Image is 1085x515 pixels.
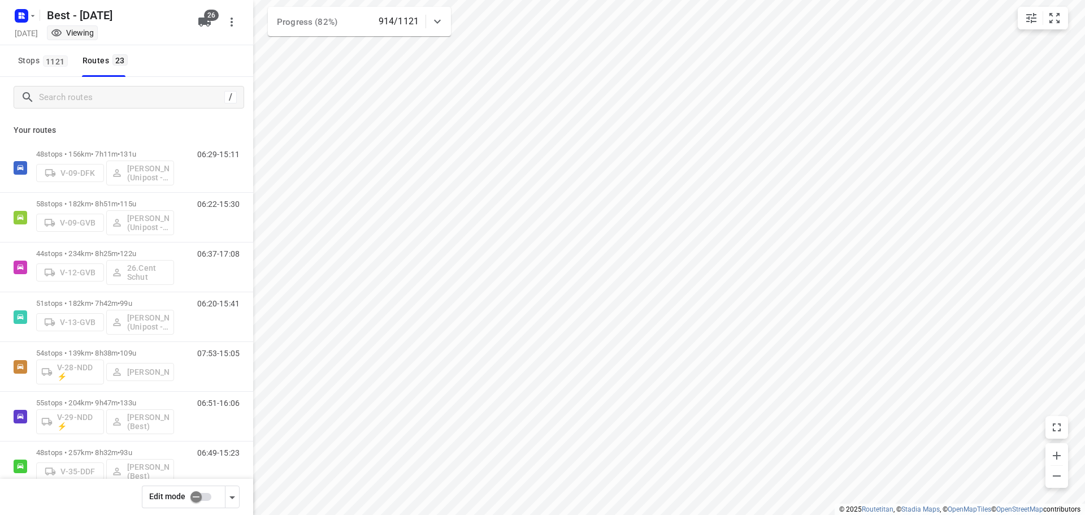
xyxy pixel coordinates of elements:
div: Viewing [51,27,94,38]
a: OpenStreetMap [996,505,1043,513]
p: 06:49-15:23 [197,448,240,457]
span: 23 [112,54,128,66]
span: 26 [204,10,219,21]
span: • [118,349,120,357]
p: 51 stops • 182km • 7h42m [36,299,174,308]
span: Stops [18,54,71,68]
span: 133u [120,399,136,407]
span: 122u [120,249,136,258]
a: Routetitan [862,505,893,513]
span: 93u [120,448,132,457]
span: 115u [120,200,136,208]
p: 48 stops • 156km • 7h11m [36,150,174,158]
span: Edit mode [149,492,185,501]
p: 54 stops • 139km • 8h38m [36,349,174,357]
button: 26 [193,11,216,33]
span: • [118,249,120,258]
a: Stadia Maps [901,505,940,513]
span: • [118,448,120,457]
span: 131u [120,150,136,158]
span: 1121 [43,55,68,67]
p: 55 stops • 204km • 9h47m [36,399,174,407]
a: OpenMapTiles [948,505,991,513]
span: • [118,299,120,308]
div: Routes [83,54,131,68]
p: 06:20-15:41 [197,299,240,308]
p: 06:37-17:08 [197,249,240,258]
span: 109u [120,349,136,357]
div: Progress (82%)914/1121 [268,7,451,36]
li: © 2025 , © , © © contributors [839,505,1080,513]
p: 06:22-15:30 [197,200,240,209]
p: 58 stops • 182km • 8h51m [36,200,174,208]
span: • [118,200,120,208]
div: Driver app settings [225,490,239,504]
span: Progress (82%) [277,17,337,27]
button: Fit zoom [1043,7,1066,29]
p: 06:29-15:11 [197,150,240,159]
div: small contained button group [1018,7,1068,29]
input: Search routes [39,89,224,106]
p: 914/1121 [379,15,419,28]
span: 99u [120,299,132,308]
button: Map settings [1020,7,1043,29]
p: Your routes [14,124,240,136]
span: • [118,399,120,407]
p: 07:53-15:05 [197,349,240,358]
p: 44 stops • 234km • 8h25m [36,249,174,258]
div: / [224,91,237,103]
p: 06:51-16:06 [197,399,240,408]
p: 48 stops • 257km • 8h32m [36,448,174,457]
span: • [118,150,120,158]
